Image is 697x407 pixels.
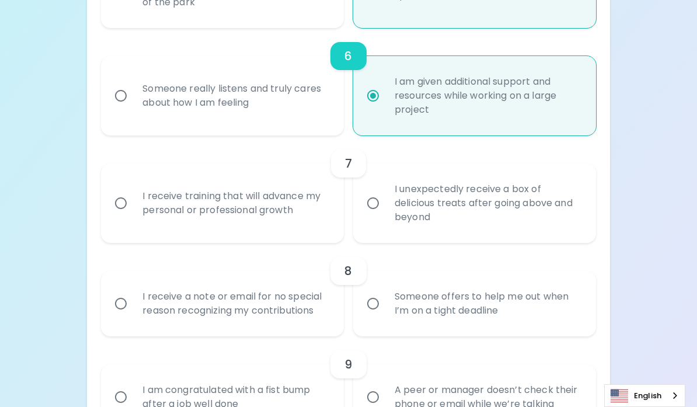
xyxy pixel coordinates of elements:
[101,28,596,135] div: choice-group-check
[385,276,590,332] div: Someone offers to help me out when I’m on a tight deadline
[604,384,685,407] div: Language
[344,355,352,374] h6: 9
[133,276,337,332] div: I receive a note or email for no special reason recognizing my contributions
[101,243,596,336] div: choice-group-check
[345,154,352,173] h6: 7
[385,61,590,131] div: I am given additional support and resources while working on a large project
[133,68,337,124] div: Someone really listens and truly cares about how I am feeling
[344,47,352,65] h6: 6
[344,262,352,280] h6: 8
[133,175,337,231] div: I receive training that will advance my personal or professional growth
[101,135,596,243] div: choice-group-check
[604,384,685,407] aside: Language selected: English
[385,168,590,238] div: I unexpectedly receive a box of delicious treats after going above and beyond
[605,385,685,406] a: English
